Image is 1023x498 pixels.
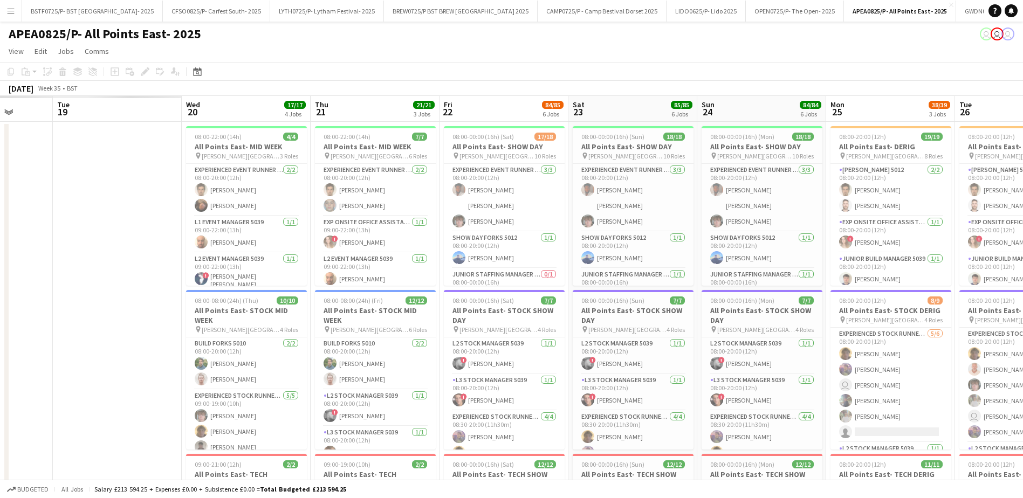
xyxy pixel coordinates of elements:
[384,1,538,22] button: BREW0725/P BST BREW [GEOGRAPHIC_DATA] 2025
[59,485,85,493] span: All jobs
[991,27,1004,40] app-user-avatar: Grace Shorten
[22,1,163,22] button: BSTF0725/P- BST [GEOGRAPHIC_DATA]- 2025
[1001,27,1014,40] app-user-avatar: Suzanne Edwards
[58,46,74,56] span: Jobs
[260,485,346,493] span: Total Budgeted £213 594.25
[17,486,49,493] span: Budgeted
[9,83,33,94] div: [DATE]
[67,84,78,92] div: BST
[9,26,201,42] h1: APEA0825/P- All Points East- 2025
[4,44,28,58] a: View
[980,27,993,40] app-user-avatar: Elizabeth Ramirez Baca
[85,46,109,56] span: Comms
[53,44,78,58] a: Jobs
[163,1,270,22] button: CFSO0825/P- Carfest South- 2025
[94,485,346,493] div: Salary £213 594.25 + Expenses £0.00 + Subsistence £0.00 =
[9,46,24,56] span: View
[35,46,47,56] span: Edit
[746,1,844,22] button: OPEN0725/P- The Open- 2025
[36,84,63,92] span: Week 35
[5,483,50,495] button: Budgeted
[30,44,51,58] a: Edit
[80,44,113,58] a: Comms
[844,1,956,22] button: APEA0825/P- All Points East- 2025
[667,1,746,22] button: LIDO0625/P- Lido 2025
[538,1,667,22] button: CAMP0725/P - Camp Bestival Dorset 2025
[270,1,384,22] button: LYTH0725/P- Lytham Festival- 2025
